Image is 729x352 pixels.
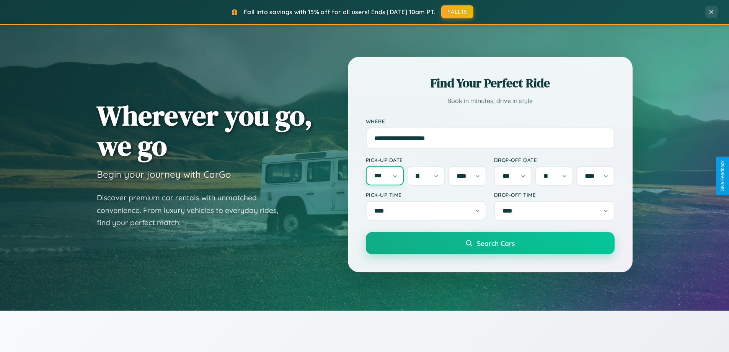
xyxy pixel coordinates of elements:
[366,157,486,163] label: Pick-up Date
[494,192,615,198] label: Drop-off Time
[441,5,473,18] button: FALL15
[366,118,615,124] label: Where
[97,169,231,180] h3: Begin your journey with CarGo
[366,95,615,106] p: Book in minutes, drive in style
[366,232,615,254] button: Search Cars
[244,8,435,16] span: Fall into savings with 15% off for all users! Ends [DATE] 10am PT.
[366,192,486,198] label: Pick-up Time
[366,75,615,92] h2: Find Your Perfect Ride
[477,239,515,247] span: Search Cars
[494,157,615,163] label: Drop-off Date
[97,192,288,229] p: Discover premium car rentals with unmatched convenience. From luxury vehicles to everyday rides, ...
[720,160,725,192] div: Give Feedback
[97,100,313,161] h1: Wherever you go, we go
